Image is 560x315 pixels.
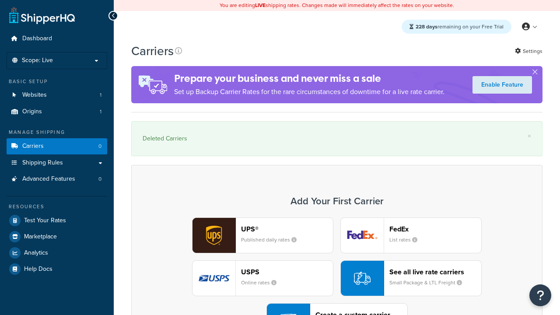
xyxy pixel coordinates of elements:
[7,261,107,277] a: Help Docs
[24,217,66,224] span: Test Your Rates
[7,104,107,120] a: Origins 1
[416,23,437,31] strong: 228 days
[7,87,107,103] a: Websites 1
[98,175,101,183] span: 0
[100,91,101,99] span: 1
[255,1,266,9] b: LIVE
[143,133,531,145] div: Deleted Carriers
[7,171,107,187] a: Advanced Features 0
[7,245,107,261] a: Analytics
[22,108,42,115] span: Origins
[131,42,174,59] h1: Carriers
[7,87,107,103] li: Websites
[174,71,444,86] h4: Prepare your business and never miss a sale
[7,155,107,171] a: Shipping Rules
[22,35,52,42] span: Dashboard
[472,76,532,94] a: Enable Feature
[354,270,371,287] img: icon-carrier-liverate-becf4550.svg
[192,260,333,296] button: usps logoUSPSOnline rates
[389,225,481,233] header: FedEx
[192,217,333,253] button: ups logoUPS®Published daily rates
[22,91,47,99] span: Websites
[340,260,482,296] button: See all live rate carriersSmall Package & LTL Freight
[7,129,107,136] div: Manage Shipping
[192,261,235,296] img: usps logo
[7,138,107,154] li: Carriers
[7,171,107,187] li: Advanced Features
[341,218,384,253] img: fedEx logo
[7,104,107,120] li: Origins
[389,236,424,244] small: List rates
[340,217,482,253] button: fedEx logoFedExList rates
[241,225,333,233] header: UPS®
[192,218,235,253] img: ups logo
[22,57,53,64] span: Scope: Live
[7,213,107,228] a: Test Your Rates
[22,175,75,183] span: Advanced Features
[7,31,107,47] a: Dashboard
[131,66,174,103] img: ad-rules-rateshop-fe6ec290ccb7230408bd80ed9643f0289d75e0ffd9eb532fc0e269fcd187b520.png
[389,268,481,276] header: See all live rate carriers
[140,196,533,206] h3: Add Your First Carrier
[7,203,107,210] div: Resources
[22,159,63,167] span: Shipping Rules
[241,279,283,287] small: Online rates
[515,45,542,57] a: Settings
[7,229,107,245] a: Marketplace
[22,143,44,150] span: Carriers
[7,78,107,85] div: Basic Setup
[24,249,48,257] span: Analytics
[389,279,469,287] small: Small Package & LTL Freight
[9,7,75,24] a: ShipperHQ Home
[174,86,444,98] p: Set up Backup Carrier Rates for the rare circumstances of downtime for a live rate carrier.
[24,266,52,273] span: Help Docs
[100,108,101,115] span: 1
[529,284,551,306] button: Open Resource Center
[24,233,57,241] span: Marketplace
[7,138,107,154] a: Carriers 0
[241,268,333,276] header: USPS
[98,143,101,150] span: 0
[528,133,531,140] a: ×
[402,20,511,34] div: remaining on your Free Trial
[241,236,304,244] small: Published daily rates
